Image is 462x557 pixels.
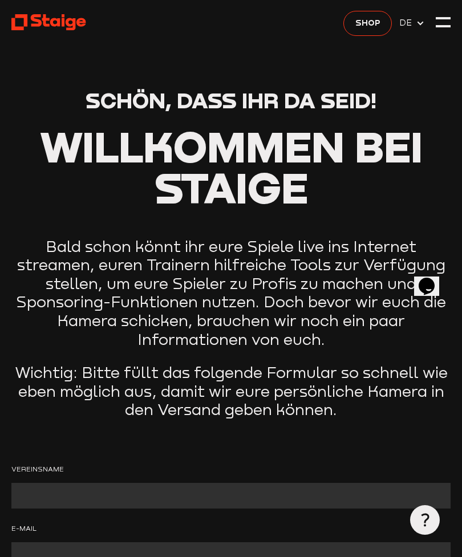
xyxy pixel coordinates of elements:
[355,17,380,30] span: Shop
[343,11,392,36] a: Shop
[11,238,451,349] p: Bald schon könnt ihr eure Spiele live ins Internet streamen, euren Trainern hilfreiche Tools zur ...
[11,364,451,420] p: Wichtig: Bitte füllt das folgende Formular so schnell wie eben möglich aus, damit wir eure persön...
[11,523,451,535] label: E-Mail
[86,87,376,113] span: Schön, dass ihr da seid!
[11,464,451,475] label: Vereinsname
[399,17,416,30] span: DE
[40,120,423,213] span: Willkommen bei Staige
[414,262,451,296] iframe: chat widget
